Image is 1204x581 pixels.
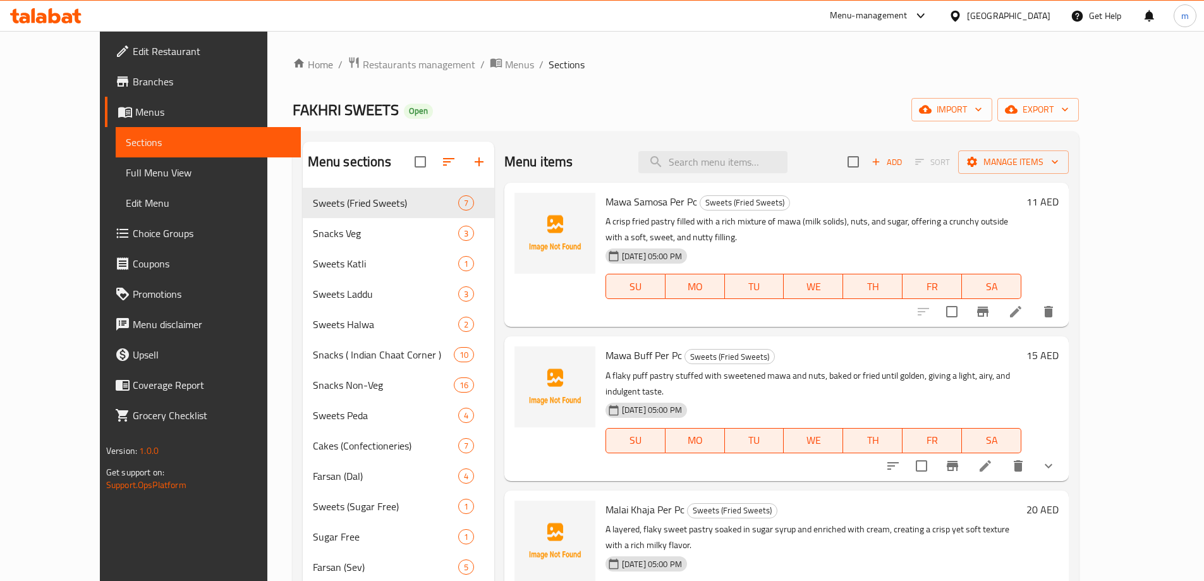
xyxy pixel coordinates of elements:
[459,440,473,452] span: 7
[106,477,186,493] a: Support.OpsPlatform
[937,451,968,481] button: Branch-specific-item
[303,491,494,522] div: Sweets (Sugar Free)1
[843,428,903,453] button: TH
[126,195,291,211] span: Edit Menu
[126,165,291,180] span: Full Menu View
[303,218,494,248] div: Snacks Veg3
[617,404,687,416] span: [DATE] 05:00 PM
[105,339,301,370] a: Upsell
[1026,193,1059,211] h6: 11 AED
[848,278,897,296] span: TH
[921,102,982,118] span: import
[135,104,291,119] span: Menus
[962,428,1021,453] button: SA
[830,8,908,23] div: Menu-management
[514,193,595,274] img: Mawa Samosa Per Pc
[700,195,790,211] div: Sweets (Fried Sweets)
[313,468,458,484] span: Farsan (Dal)
[133,347,291,362] span: Upsell
[303,248,494,279] div: Sweets Katli1
[458,195,474,211] div: items
[454,377,474,393] div: items
[1026,501,1059,518] h6: 20 AED
[870,155,904,169] span: Add
[784,428,843,453] button: WE
[962,274,1021,299] button: SA
[303,339,494,370] div: Snacks ( Indian Chaat Corner )10
[958,150,1069,174] button: Manage items
[139,443,159,459] span: 1.0.0
[105,36,301,66] a: Edit Restaurant
[1003,451,1033,481] button: delete
[666,274,725,299] button: MO
[878,451,908,481] button: sort-choices
[638,151,787,173] input: search
[313,317,458,332] span: Sweets Halwa
[459,561,473,573] span: 5
[105,370,301,400] a: Coverage Report
[303,188,494,218] div: Sweets (Fried Sweets)7
[106,464,164,480] span: Get support on:
[464,147,494,177] button: Add section
[903,274,962,299] button: FR
[1026,346,1059,364] h6: 15 AED
[313,286,458,302] span: Sweets Laddu
[459,258,473,270] span: 1
[459,501,473,513] span: 1
[313,499,458,514] span: Sweets (Sugar Free)
[313,256,458,271] span: Sweets Katli
[133,317,291,332] span: Menu disclaimer
[459,197,473,209] span: 7
[605,214,1021,245] p: A crisp fried pastry filled with a rich mixture of mawa (milk solids), nuts, and sugar, offering ...
[939,298,965,325] span: Select to update
[133,44,291,59] span: Edit Restaurant
[105,248,301,279] a: Coupons
[611,431,660,450] span: SU
[967,431,1016,450] span: SA
[480,57,485,72] li: /
[293,95,399,124] span: FAKHRI SWEETS
[725,274,784,299] button: TU
[867,152,907,172] span: Add item
[908,278,957,296] span: FR
[303,309,494,339] div: Sweets Halwa2
[313,347,454,362] span: Snacks ( Indian Chaat Corner )
[514,346,595,427] img: Mawa Buff Per Pc
[605,500,684,519] span: Malai Khaja Per Pc
[105,66,301,97] a: Branches
[605,522,1021,553] p: A layered, flaky sweet pastry soaked in sugar syrup and enriched with cream, creating a crisp yet...
[105,218,301,248] a: Choice Groups
[303,522,494,552] div: Sugar Free1
[688,503,777,518] span: Sweets (Fried Sweets)
[903,428,962,453] button: FR
[459,228,473,240] span: 3
[458,256,474,271] div: items
[725,428,784,453] button: TU
[454,379,473,391] span: 16
[458,408,474,423] div: items
[459,288,473,300] span: 3
[313,438,458,453] span: Cakes (Confectioneries)
[338,57,343,72] li: /
[458,438,474,453] div: items
[407,149,434,175] span: Select all sections
[363,57,475,72] span: Restaurants management
[1041,458,1056,474] svg: Show Choices
[106,443,137,459] span: Version:
[458,317,474,332] div: items
[907,152,958,172] span: Select section first
[303,400,494,431] div: Sweets Peda4
[967,278,1016,296] span: SA
[313,195,458,211] span: Sweets (Fried Sweets)
[126,135,291,150] span: Sections
[605,428,666,453] button: SU
[505,57,534,72] span: Menus
[459,319,473,331] span: 2
[490,56,534,73] a: Menus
